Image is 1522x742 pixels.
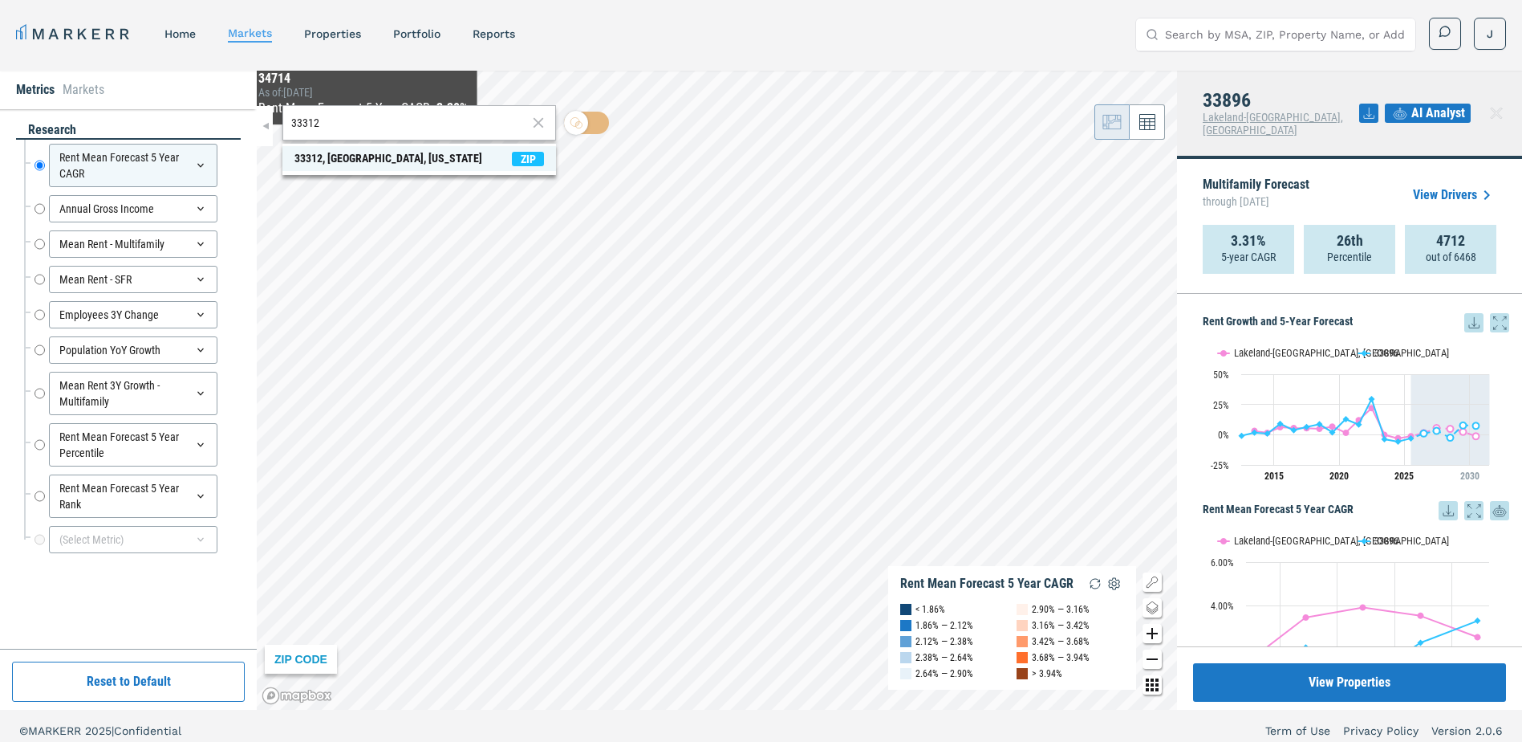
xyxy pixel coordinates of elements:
[1394,471,1414,482] tspan: 2025
[915,618,973,634] div: 1.86% — 2.12%
[1358,535,1400,547] button: Show 33896
[265,645,337,674] div: ZIP CODE
[12,662,245,702] button: Reset to Default
[915,666,973,682] div: 2.64% — 2.90%
[1418,639,1424,646] path: Thursday, 14 Jun, 20:00, 2.3. 33896.
[258,71,468,86] div: 34714
[1385,104,1471,123] button: AI Analyst
[16,80,55,100] li: Metrics
[1213,369,1229,381] text: 50%
[1343,430,1350,436] path: Sunday, 28 Jun, 20:00, 1.61. Lakeland-Winter Haven, FL.
[1211,557,1234,569] text: 6.00%
[16,22,132,45] a: MARKERR
[49,266,217,293] div: Mean Rent - SFR
[1358,347,1400,359] button: Show 33896
[49,144,217,187] div: Rent Mean Forecast 5 Year CAGR
[304,27,361,40] a: properties
[1213,400,1229,411] text: 25%
[436,100,468,116] b: 3.38%
[1426,249,1476,265] p: out of 6468
[1218,535,1341,547] button: Show Lakeland-Winter Haven, FL
[294,150,482,167] div: 33312, [GEOGRAPHIC_DATA], [US_STATE]
[1356,422,1362,428] path: Monday, 28 Jun, 20:00, 8.34. 33896.
[49,526,217,553] div: (Select Metric)
[1203,520,1497,721] svg: Interactive chart
[1475,634,1481,640] path: Friday, 14 Jun, 20:00, 2.56. Lakeland-Winter Haven, FL.
[1421,430,1427,437] path: Sunday, 28 Jun, 20:00, 0.97. 33896.
[1143,598,1162,618] button: Change style map button
[258,71,468,118] div: Map Tooltip Content
[1487,26,1493,42] span: J
[1265,723,1330,739] a: Term of Use
[1203,90,1359,111] h4: 33896
[49,336,217,364] div: Population YoY Growth
[258,99,468,118] div: Rent Mean Forecast 5 Year CAGR :
[1211,645,1234,656] text: 2.00%
[1252,430,1258,436] path: Friday, 28 Jun, 20:00, 1.71. 33896.
[1221,249,1276,265] p: 5-year CAGR
[1193,663,1506,702] button: View Properties
[1460,422,1467,428] path: Thursday, 28 Jun, 20:00, 7.73. 33896.
[1413,185,1496,205] a: View Drivers
[1343,416,1350,422] path: Sunday, 28 Jun, 20:00, 12.81. 33896.
[28,724,85,737] span: MARKERR
[1418,613,1424,619] path: Thursday, 14 Jun, 20:00, 3.54. Lakeland-Winter Haven, FL.
[228,26,272,39] a: markets
[291,115,527,132] input: Search by MSA or ZIP Code
[1105,574,1124,593] img: Settings
[257,71,1177,710] canvas: Map
[1086,574,1105,593] img: Reload Legend
[1291,426,1297,433] path: Tuesday, 28 Jun, 20:00, 3.78. 33896.
[1395,438,1402,445] path: Friday, 28 Jun, 20:00, -5.69. 33896.
[1203,520,1509,721] div: Rent Mean Forecast 5 Year CAGR. Highcharts interactive chart.
[63,80,104,100] li: Markets
[1421,425,1479,439] g: Lakeland-Winter Haven, FL, line 2 of 4 with 5 data points.
[1304,424,1310,430] path: Wednesday, 28 Jun, 20:00, 6.3. 33896.
[1303,644,1309,650] path: Monday, 14 Jun, 20:00, 2.09. 33896.
[258,86,468,99] div: As of : [DATE]
[1165,18,1406,51] input: Search by MSA, ZIP, Property Name, or Address
[1369,396,1375,402] path: Tuesday, 28 Jun, 20:00, 29.45. 33896.
[114,724,181,737] span: Confidential
[1431,723,1503,739] a: Version 2.0.6
[1143,624,1162,643] button: Zoom in map button
[1337,233,1363,249] strong: 26th
[1032,634,1090,650] div: 3.42% — 3.68%
[1408,435,1414,442] path: Saturday, 28 Jun, 20:00, -3.06. 33896.
[1382,436,1388,442] path: Wednesday, 28 Jun, 20:00, -3.81. 33896.
[1203,501,1509,520] h5: Rent Mean Forecast 5 Year CAGR
[473,27,515,40] a: reports
[1203,313,1509,332] h5: Rent Growth and 5-Year Forecast
[915,634,973,650] div: 2.12% — 2.38%
[512,152,544,166] span: ZIP
[1329,471,1349,482] tspan: 2020
[1436,233,1465,249] strong: 4712
[1411,104,1465,123] span: AI Analyst
[1032,666,1062,682] div: > 3.94%
[393,27,440,40] a: Portfolio
[49,372,217,415] div: Mean Rent 3Y Growth - Multifamily
[49,195,217,222] div: Annual Gross Income
[915,650,973,666] div: 2.38% — 2.64%
[49,475,217,518] div: Rent Mean Forecast 5 Year Rank
[1203,111,1343,137] span: Lakeland-[GEOGRAPHIC_DATA], [GEOGRAPHIC_DATA]
[1343,723,1419,739] a: Privacy Policy
[1303,614,1309,621] path: Monday, 14 Jun, 20:00, 3.46. Lakeland-Winter Haven, FL.
[164,27,196,40] a: home
[1032,650,1090,666] div: 3.68% — 3.94%
[262,687,332,705] a: Mapbox logo
[1218,347,1341,359] button: Show Lakeland-Winter Haven, FL
[915,601,945,618] div: < 1.86%
[1211,601,1234,612] text: 4.00%
[1264,471,1284,482] tspan: 2015
[1032,601,1090,618] div: 2.90% — 3.16%
[1218,430,1229,441] text: 0%
[1329,429,1336,435] path: Friday, 28 Jun, 20:00, 1.9. 33896.
[1211,460,1229,471] text: -25%
[1474,18,1506,50] button: J
[1360,604,1366,610] path: Wednesday, 14 Jun, 20:00, 3.92. Lakeland-Winter Haven, FL.
[1203,191,1309,212] span: through [DATE]
[1231,233,1266,249] strong: 3.31%
[85,724,114,737] span: 2025 |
